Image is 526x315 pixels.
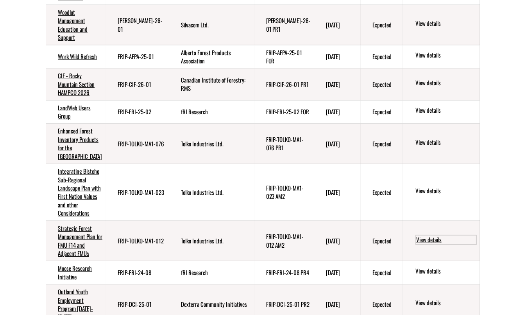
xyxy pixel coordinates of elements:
td: action menu [403,164,480,221]
a: View details [415,299,477,308]
td: Expected [361,261,403,284]
time: [DATE] [326,20,340,29]
td: FRIP-FRI-24-08 PR4 [254,261,315,284]
time: [DATE] [326,188,340,196]
td: 9/29/2025 [314,221,361,261]
time: [DATE] [326,107,340,116]
a: Integrating Bistcho Sub-Regional Landscape Plan with First Nation Values and other Considerations [58,167,101,217]
td: FRIP-AFPA-25-01 FOR [254,45,315,68]
td: Silvacom Ltd. [169,5,254,45]
a: CIF - Rocky Mountain Section HAMPCO 2026 [58,71,95,97]
a: Moose Research Initiative [58,264,92,281]
td: Canadian Institute of Forestry: RMS [169,68,254,100]
a: View details [415,19,477,29]
td: Expected [361,221,403,261]
time: [DATE] [326,80,340,88]
td: FRIP-FRI-25-02 FOR [254,100,315,124]
a: View details [415,138,477,148]
td: FRIP-CIF-26-01 [106,68,169,100]
a: Strategic Forest Management Plan for FMU F14 and Adjacent FMUs [58,224,102,257]
td: FRIP-FRI-25-02 [106,100,169,124]
td: Strategic Forest Management Plan for FMU F14 and Adjacent FMUs [46,221,106,261]
td: 9/29/2025 [314,261,361,284]
td: 9/29/2025 [314,164,361,221]
td: action menu [403,124,480,164]
td: Woodlot Management Education and Support [46,5,106,45]
td: Enhanced Forest Inventory Products for the Lesser Slave Lake Region [46,124,106,164]
a: LandWeb Users Group [58,103,91,120]
time: [DATE] [326,52,340,61]
a: Work Wild Refresh [58,52,97,61]
td: FRIP-TOLKO-MA1-023 AM2 [254,164,315,221]
a: View details [415,51,477,60]
td: LandWeb Users Group [46,100,106,124]
td: FRIP-TOLKO-MA1-012 [106,221,169,261]
td: Tolko Industries Ltd. [169,124,254,164]
td: Expected [361,68,403,100]
td: Alberta Forest Products Association [169,45,254,68]
td: 9/29/2025 [314,100,361,124]
td: Expected [361,100,403,124]
td: action menu [403,261,480,284]
td: action menu [403,100,480,124]
a: View details [415,79,477,88]
td: FRIP-TOLKO-MA1-076 PR1 [254,124,315,164]
td: fRI Research [169,100,254,124]
a: View details [415,267,477,276]
time: [DATE] [326,139,340,148]
td: 9/29/2025 [314,68,361,100]
td: action menu [403,45,480,68]
td: Expected [361,164,403,221]
a: View details [415,235,477,245]
td: Expected [361,124,403,164]
td: Work Wild Refresh [46,45,106,68]
time: [DATE] [326,236,340,245]
td: Expected [361,5,403,45]
td: FRIP-SILVA-26-01 [106,5,169,45]
td: action menu [403,221,480,261]
td: FRIP-TOLKO-MA1-012 AM2 [254,221,315,261]
td: FRIP-AFPA-25-01 [106,45,169,68]
td: FRIP-TOLKO-MA1-023 [106,164,169,221]
time: [DATE] [326,300,340,308]
time: [DATE] [326,268,340,277]
td: Integrating Bistcho Sub-Regional Landscape Plan with First Nation Values and other Considerations [46,164,106,221]
a: Enhanced Forest Inventory Products for the [GEOGRAPHIC_DATA] [58,126,102,160]
td: fRI Research [169,261,254,284]
td: 9/14/2025 [314,45,361,68]
td: Moose Research Initiative [46,261,106,284]
td: Tolko Industries Ltd. [169,164,254,221]
td: FRIP-SILVA-26-01 PR1 [254,5,315,45]
td: CIF - Rocky Mountain Section HAMPCO 2026 [46,68,106,100]
td: FRIP-CIF-26-01 PR1 [254,68,315,100]
td: 9/14/2025 [314,5,361,45]
td: action menu [403,68,480,100]
a: View details [415,187,477,196]
a: View details [415,106,477,115]
td: FRIP-FRI-24-08 [106,261,169,284]
td: Expected [361,45,403,68]
td: FRIP-TOLKO-MA1-076 [106,124,169,164]
td: Tolko Industries Ltd. [169,221,254,261]
td: 9/29/2025 [314,124,361,164]
a: Woodlot Management Education and Support [58,8,88,41]
td: action menu [403,5,480,45]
